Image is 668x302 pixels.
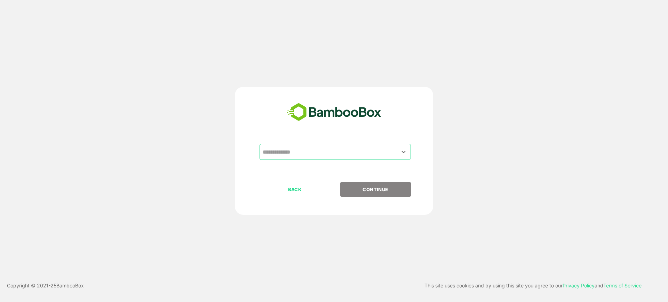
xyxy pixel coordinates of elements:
button: BACK [260,182,330,197]
p: CONTINUE [341,186,410,193]
p: BACK [260,186,330,193]
p: This site uses cookies and by using this site you agree to our and [424,281,642,290]
button: Open [399,147,408,156]
a: Terms of Service [603,283,642,288]
p: Copyright © 2021- 25 BambooBox [7,281,84,290]
a: Privacy Policy [563,283,595,288]
img: bamboobox [283,101,385,124]
button: CONTINUE [340,182,411,197]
